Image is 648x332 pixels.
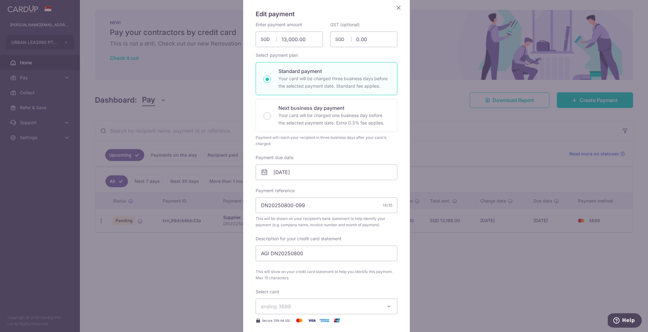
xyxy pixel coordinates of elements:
label: Select card [256,289,279,295]
div: 14/35 [383,202,392,208]
span: SGD [335,36,351,42]
span: ending 3699 [261,303,291,310]
p: Standard payment [278,67,390,75]
button: ending 3699 [256,299,397,314]
img: UnionPay [331,317,343,324]
p: Your card will be charged three business days before the selected payment date. Standard fee appl... [278,75,390,90]
button: Close [395,4,402,12]
p: Next business day payment [278,104,390,112]
img: Mastercard [293,317,306,324]
input: 0.00 [330,32,397,47]
div: Payment will reach your recipient in three business days after your card is charged. [256,134,397,147]
span: Secure 256-bit SSL [262,318,291,323]
label: Description for your credit card statement [256,236,341,242]
span: SGD [261,36,277,42]
label: GST (optional) [330,22,360,28]
span: This will be shown on your recipient’s bank statement to help identify your payment (e.g. company... [256,216,397,228]
input: 0.00 [256,32,323,47]
label: Payment due date [256,154,293,161]
p: Your card will be charged one business day before the selected payment date. Extra 0.3% fee applies. [278,112,390,127]
label: Select payment plan [256,52,298,58]
img: American Express [318,317,331,324]
img: Visa [306,317,318,324]
span: This will show on your credit card statement to help you identify this payment. Max 15 characters. [256,269,397,281]
label: Enter payment amount [256,22,302,28]
label: Payment reference [256,188,295,194]
iframe: Opens a widget where you can find more information [608,313,642,329]
h5: Edit payment [256,9,397,19]
input: DD / MM / YYYY [256,164,397,180]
